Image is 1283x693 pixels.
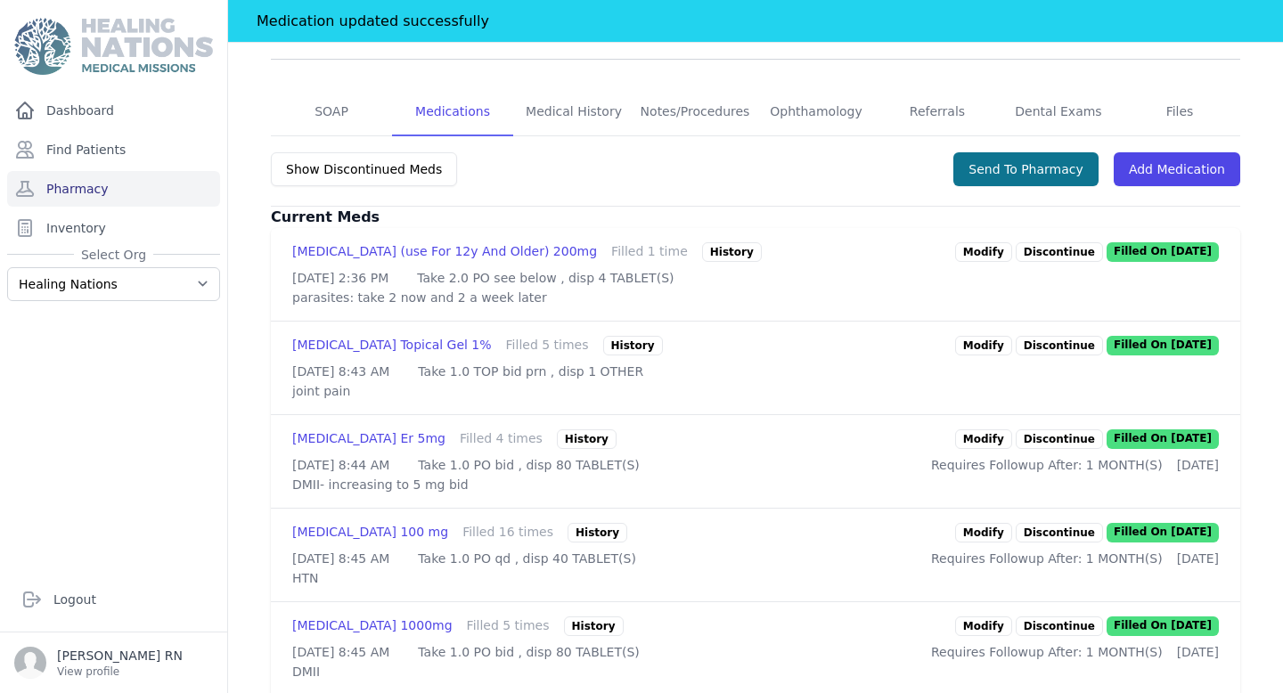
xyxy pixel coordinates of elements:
[292,550,389,567] p: [DATE] 8:45 AM
[1016,242,1103,262] p: Discontinue
[292,336,492,355] div: [MEDICAL_DATA] Topical Gel 1%
[1016,429,1103,449] p: Discontinue
[292,429,445,449] div: [MEDICAL_DATA] Er 5mg
[460,429,543,449] div: Filled 4 times
[418,550,636,567] p: Take 1.0 PO qd , disp 40 TABLET(S)
[756,88,877,136] a: Ophthamology
[998,88,1119,136] a: Dental Exams
[467,616,550,636] div: Filled 5 times
[392,88,513,136] a: Medications
[931,550,1219,567] div: Requires Followup After: 1 MONTH(S)
[57,664,183,679] p: View profile
[292,363,389,380] p: [DATE] 8:43 AM
[292,523,448,542] div: [MEDICAL_DATA] 100 mg
[1114,152,1240,186] a: Add Medication
[557,429,617,449] div: History
[931,643,1219,661] div: Requires Followup After: 1 MONTH(S)
[74,246,153,264] span: Select Org
[931,456,1219,474] div: Requires Followup After: 1 MONTH(S)
[955,616,1012,636] a: Modify
[953,152,1099,186] button: Send To Pharmacy
[1177,645,1219,659] span: [DATE]
[271,88,392,136] a: SOAP
[564,616,624,636] div: History
[1107,523,1219,542] p: Filled On [DATE]
[14,647,213,679] a: [PERSON_NAME] RN View profile
[271,207,1240,228] h3: Current Meds
[603,336,663,355] div: History
[1016,336,1103,355] p: Discontinue
[955,523,1012,542] a: Modify
[14,582,213,617] a: Logout
[57,647,183,664] p: [PERSON_NAME] RN
[611,242,688,262] div: Filled 1 time
[292,616,453,636] div: [MEDICAL_DATA] 1000mg
[877,88,998,136] a: Referrals
[292,456,389,474] p: [DATE] 8:44 AM
[271,152,457,186] button: Show Discontinued Meds
[1177,458,1219,472] span: [DATE]
[513,88,634,136] a: Medical History
[418,363,643,380] p: Take 1.0 TOP bid prn , disp 1 OTHER
[506,336,589,355] div: Filled 5 times
[7,210,220,246] a: Inventory
[292,643,389,661] p: [DATE] 8:45 AM
[417,269,674,287] p: Take 2.0 PO see below , disp 4 TABLET(S)
[7,171,220,207] a: Pharmacy
[292,569,1219,587] p: HTN
[955,242,1012,262] a: Modify
[634,88,756,136] a: Notes/Procedures
[1177,551,1219,566] span: [DATE]
[1016,616,1103,636] p: Discontinue
[418,456,639,474] p: Take 1.0 PO bid , disp 80 TABLET(S)
[1107,616,1219,636] p: Filled On [DATE]
[292,269,388,287] p: [DATE] 2:36 PM
[955,336,1012,355] a: Modify
[1107,429,1219,449] p: Filled On [DATE]
[1016,523,1103,542] p: Discontinue
[292,476,1219,493] p: DMII- increasing to 5 mg bid
[292,289,1219,306] p: parasites: take 2 now and 2 a week later
[292,663,1219,681] p: DMII
[271,88,1240,136] nav: Tabs
[702,242,762,262] div: History
[7,132,220,167] a: Find Patients
[462,523,553,542] div: Filled 16 times
[292,382,1219,400] p: joint pain
[955,429,1012,449] a: Modify
[418,643,639,661] p: Take 1.0 PO bid , disp 80 TABLET(S)
[7,93,220,128] a: Dashboard
[292,242,597,262] div: [MEDICAL_DATA] (use For 12y And Older) 200mg
[1107,242,1219,262] p: Filled On [DATE]
[1119,88,1240,136] a: Files
[568,523,627,542] div: History
[14,18,212,75] img: Medical Missions EMR
[1107,336,1219,355] p: Filled On [DATE]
